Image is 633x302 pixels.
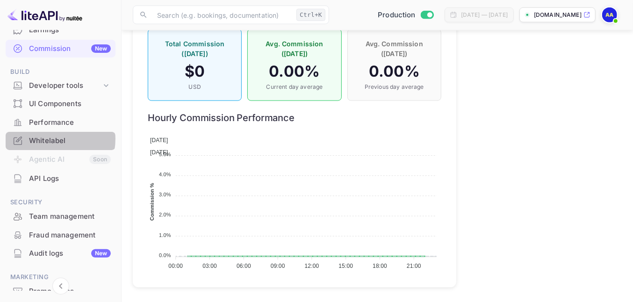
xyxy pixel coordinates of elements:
[29,99,111,109] div: UI Components
[6,40,115,57] a: CommissionNew
[29,80,101,91] div: Developer tools
[158,83,232,91] p: USD
[357,83,432,91] p: Previous day average
[151,6,293,24] input: Search (e.g. bookings, documentation)
[271,263,285,270] tspan: 09:00
[202,263,217,270] tspan: 03:00
[159,232,171,238] tspan: 1.0%
[357,39,432,58] p: Avg. Commission ([DATE])
[29,43,111,54] div: Commission
[6,208,115,226] div: Team management
[150,137,168,144] span: [DATE]
[158,62,232,81] h4: $ 0
[378,10,416,21] span: Production
[6,226,115,244] a: Fraud management
[534,11,582,19] p: [DOMAIN_NAME]
[6,208,115,225] a: Team management
[6,272,115,282] span: Marketing
[6,95,115,112] a: UI Components
[6,114,115,132] div: Performance
[6,21,115,38] a: Earnings
[357,62,432,81] h4: 0.00 %
[159,152,171,158] tspan: 5.0%
[29,25,111,36] div: Earnings
[6,170,115,188] div: API Logs
[257,39,331,58] p: Avg. Commission ([DATE])
[237,263,251,270] tspan: 06:00
[29,230,111,241] div: Fraud management
[6,114,115,131] a: Performance
[6,78,115,94] div: Developer tools
[29,136,111,146] div: Whitelabel
[6,282,115,300] a: Promo codes
[148,112,441,123] h6: Hourly Commission Performance
[461,11,508,19] div: [DATE] — [DATE]
[296,9,325,21] div: Ctrl+K
[29,173,111,184] div: API Logs
[159,252,171,258] tspan: 0.0%
[159,192,171,198] tspan: 3.0%
[158,39,232,58] p: Total Commission ([DATE])
[6,244,115,263] div: Audit logsNew
[257,62,331,81] h4: 0.00 %
[6,170,115,187] a: API Logs
[149,183,155,221] text: Commission %
[168,263,183,270] tspan: 00:00
[29,248,111,259] div: Audit logs
[602,7,617,22] img: Abi Aromasodu
[6,226,115,244] div: Fraud management
[6,132,115,149] a: Whitelabel
[373,263,387,270] tspan: 18:00
[257,83,331,91] p: Current day average
[374,10,437,21] div: Switch to Sandbox mode
[91,249,111,258] div: New
[52,278,69,295] button: Collapse navigation
[6,95,115,113] div: UI Components
[6,244,115,262] a: Audit logsNew
[29,117,111,128] div: Performance
[159,172,171,178] tspan: 4.0%
[7,7,82,22] img: LiteAPI logo
[6,197,115,208] span: Security
[6,21,115,39] div: Earnings
[407,263,421,270] tspan: 21:00
[29,286,111,297] div: Promo codes
[6,132,115,150] div: Whitelabel
[338,263,353,270] tspan: 15:00
[6,40,115,58] div: CommissionNew
[150,149,168,156] span: [DATE]
[29,211,111,222] div: Team management
[91,44,111,53] div: New
[305,263,319,270] tspan: 12:00
[159,212,171,218] tspan: 2.0%
[6,67,115,77] span: Build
